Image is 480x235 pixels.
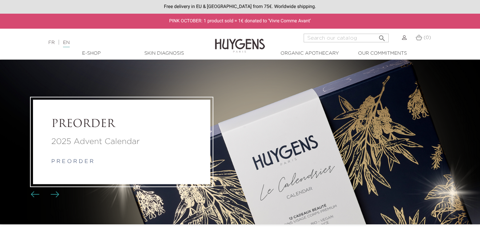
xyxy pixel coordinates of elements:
span: (0) [424,35,431,40]
div: Carousel buttons [33,189,55,199]
a: FR [48,40,55,45]
a: EN [63,40,70,47]
a: Skin Diagnosis [131,50,197,57]
input: Search [304,34,389,42]
div: | [45,39,195,47]
a: p r e o r d e r [51,159,94,164]
a: Organic Apothecary [276,50,343,57]
a: Our commitments [349,50,416,57]
i:  [378,32,386,40]
a: E-Shop [58,50,125,57]
a: PREORDER [51,118,192,131]
button:  [376,32,388,41]
img: Huygens [215,28,265,54]
a: 2025 Advent Calendar [51,136,192,148]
